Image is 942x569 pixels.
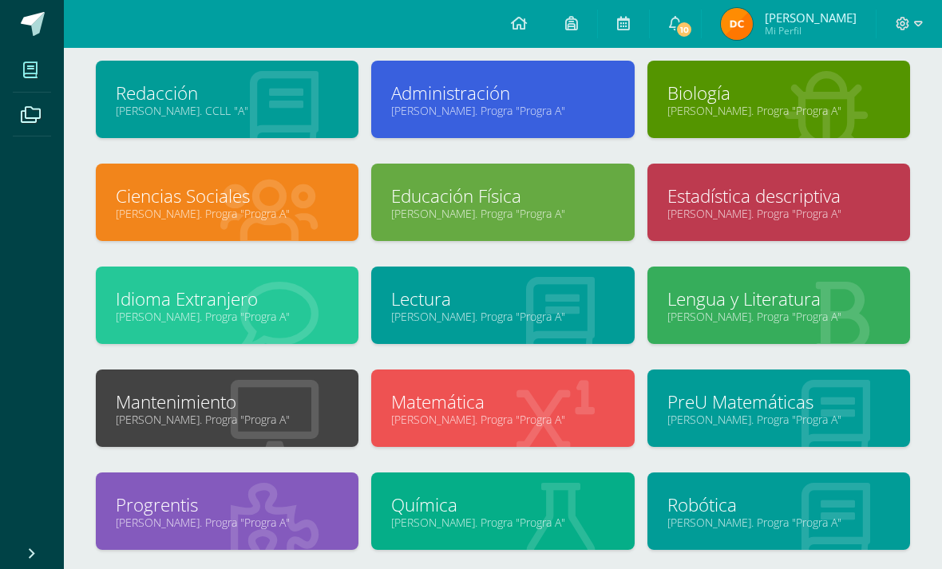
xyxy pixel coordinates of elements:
[667,184,890,208] a: Estadística descriptiva
[391,389,614,414] a: Matemática
[391,286,614,311] a: Lectura
[721,8,753,40] img: 1b3531889164bf90d264a9e49bdbccf5.png
[765,10,857,26] span: [PERSON_NAME]
[667,389,890,414] a: PreU Matemáticas
[116,389,338,414] a: Mantenimiento
[667,103,890,118] a: [PERSON_NAME]. Progra "Progra A"
[391,184,614,208] a: Educación Física
[116,492,338,517] a: Progrentis
[391,492,614,517] a: Química
[391,81,614,105] a: Administración
[667,515,890,530] a: [PERSON_NAME]. Progra "Progra A"
[116,81,338,105] a: Redacción
[116,515,338,530] a: [PERSON_NAME]. Progra "Progra A"
[667,81,890,105] a: Biología
[765,24,857,38] span: Mi Perfil
[391,206,614,221] a: [PERSON_NAME]. Progra "Progra A"
[116,412,338,427] a: [PERSON_NAME]. Progra "Progra A"
[116,309,338,324] a: [PERSON_NAME]. Progra "Progra A"
[116,206,338,221] a: [PERSON_NAME]. Progra "Progra A"
[667,286,890,311] a: Lengua y Literatura
[116,103,338,118] a: [PERSON_NAME]. CCLL "A"
[391,412,614,427] a: [PERSON_NAME]. Progra "Progra A"
[675,21,693,38] span: 10
[391,103,614,118] a: [PERSON_NAME]. Progra "Progra A"
[667,309,890,324] a: [PERSON_NAME]. Progra "Progra A"
[391,309,614,324] a: [PERSON_NAME]. Progra "Progra A"
[116,184,338,208] a: Ciencias Sociales
[391,515,614,530] a: [PERSON_NAME]. Progra "Progra A"
[667,206,890,221] a: [PERSON_NAME]. Progra "Progra A"
[667,412,890,427] a: [PERSON_NAME]. Progra "Progra A"
[667,492,890,517] a: Robótica
[116,286,338,311] a: Idioma Extranjero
